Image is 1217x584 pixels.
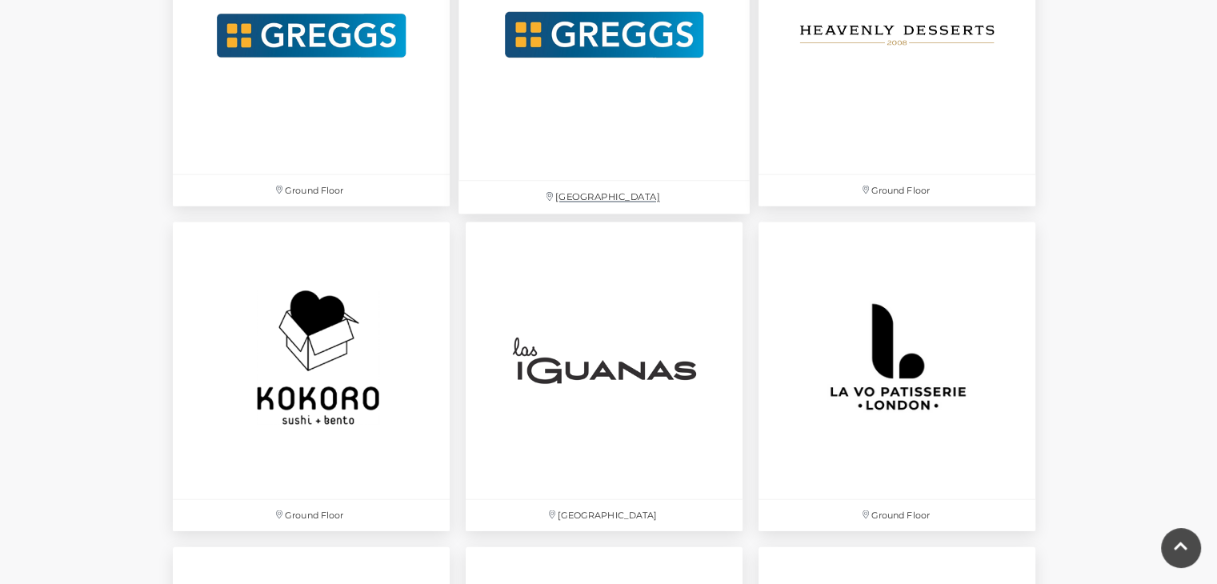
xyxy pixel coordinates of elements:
[458,182,750,214] p: [GEOGRAPHIC_DATA]
[173,500,450,531] p: Ground Floor
[466,500,743,531] p: [GEOGRAPHIC_DATA]
[458,214,751,539] a: [GEOGRAPHIC_DATA]
[751,214,1043,539] a: Ground Floor
[165,214,458,539] a: Ground Floor
[759,175,1035,206] p: Ground Floor
[173,175,450,206] p: Ground Floor
[759,500,1035,531] p: Ground Floor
